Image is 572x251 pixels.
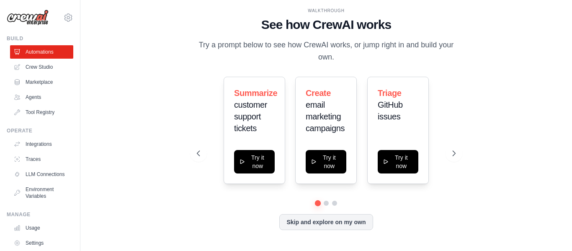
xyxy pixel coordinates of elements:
[10,153,73,166] a: Traces
[7,35,73,42] div: Build
[306,88,331,98] span: Create
[10,60,73,74] a: Crew Studio
[7,10,49,26] img: Logo
[10,168,73,181] a: LLM Connections
[10,236,73,250] a: Settings
[7,211,73,218] div: Manage
[279,214,373,230] button: Skip and explore on my own
[234,150,275,173] button: Try it now
[7,127,73,134] div: Operate
[197,39,456,64] p: Try a prompt below to see how CrewAI works, or jump right in and build your own.
[10,106,73,119] a: Tool Registry
[10,221,73,235] a: Usage
[197,8,456,14] div: WALKTHROUGH
[10,45,73,59] a: Automations
[306,150,346,173] button: Try it now
[10,75,73,89] a: Marketplace
[10,137,73,151] a: Integrations
[378,100,403,121] span: GitHub issues
[378,150,418,173] button: Try it now
[10,91,73,104] a: Agents
[378,88,402,98] span: Triage
[10,183,73,203] a: Environment Variables
[234,88,277,98] span: Summarize
[234,100,267,133] span: customer support tickets
[306,100,345,133] span: email marketing campaigns
[197,17,456,32] h1: See how CrewAI works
